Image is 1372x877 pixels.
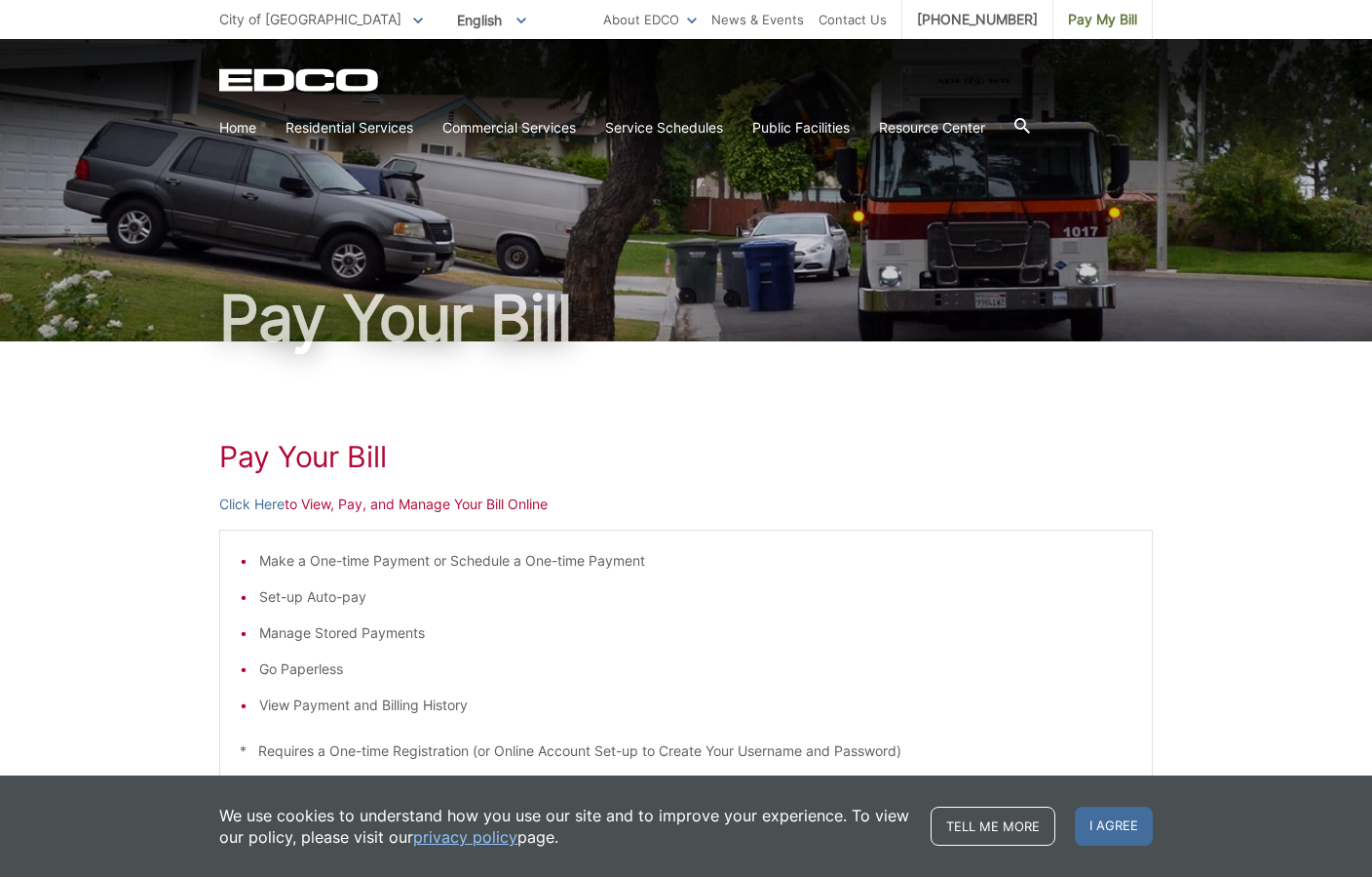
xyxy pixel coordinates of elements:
a: privacy policy [413,826,517,848]
p: * Requires a One-time Registration (or Online Account Set-up to Create Your Username and Password) [240,740,1132,762]
a: Residential Services [286,117,413,139]
li: Set-up Auto-pay [259,586,1132,608]
a: Public Facilities [752,117,850,139]
li: Make a One-time Payment or Schedule a One-time Payment [259,550,1132,572]
h1: Pay Your Bill [219,287,1153,349]
li: View Payment and Billing History [259,695,1132,716]
span: Pay My Bill [1068,9,1137,30]
p: We use cookies to understand how you use our site and to improve your experience. To view our pol... [219,805,911,848]
li: Go Paperless [259,658,1132,680]
a: Service Schedules [605,117,723,139]
a: Resource Center [879,117,985,139]
a: Click Here [219,494,285,515]
h1: Pay Your Bill [219,439,1153,474]
a: Tell me more [931,807,1055,846]
span: I agree [1075,807,1153,846]
a: EDCD logo. Return to the homepage. [219,68,381,92]
li: Manage Stored Payments [259,622,1132,644]
a: News & Events [711,9,804,30]
a: Contact Us [819,9,887,30]
span: English [442,4,541,36]
a: About EDCO [603,9,697,30]
p: to View, Pay, and Manage Your Bill Online [219,494,1153,515]
a: Home [219,117,256,139]
span: City of [GEOGRAPHIC_DATA] [219,11,401,27]
a: Commercial Services [442,117,576,139]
